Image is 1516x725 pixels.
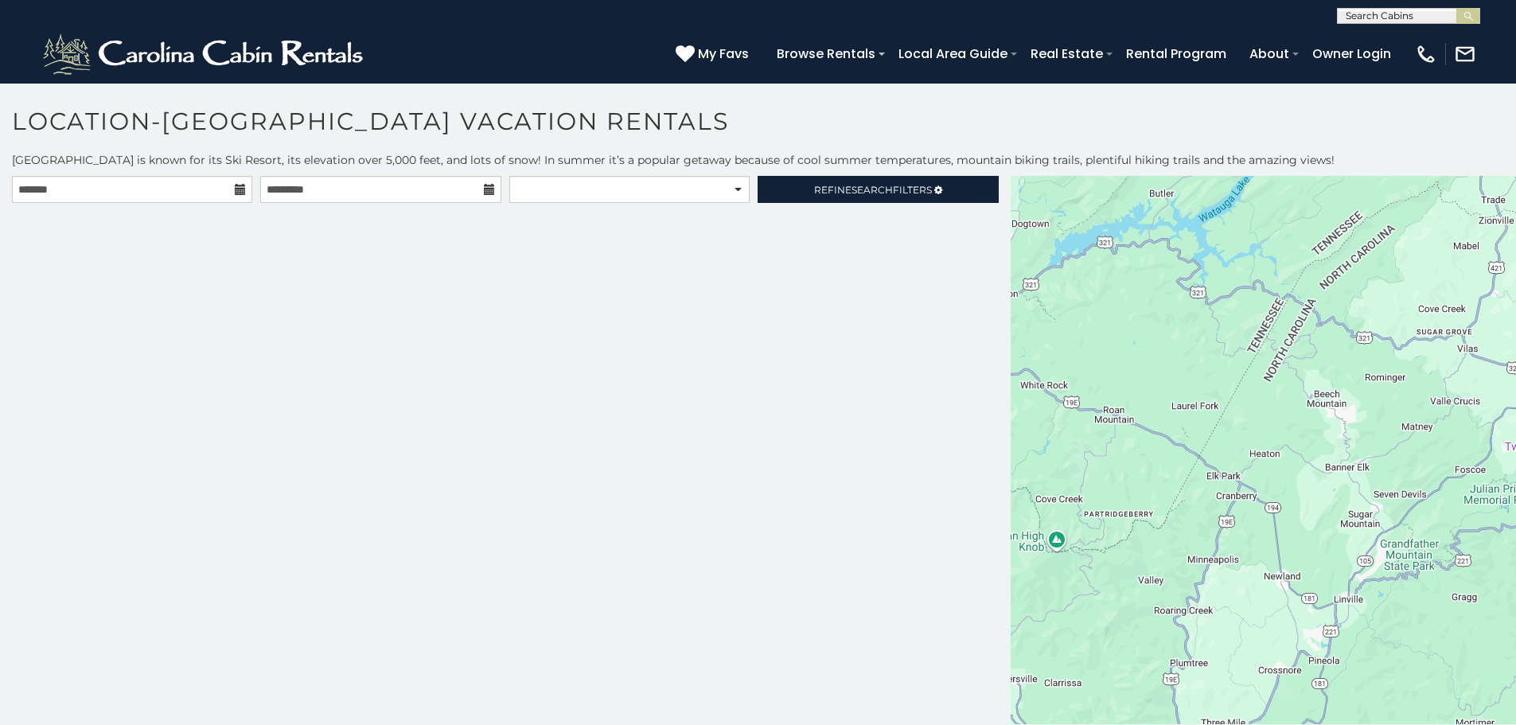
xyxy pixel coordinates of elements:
a: Rental Program [1118,40,1234,68]
a: RefineSearchFilters [758,176,998,203]
span: My Favs [698,44,749,64]
a: Real Estate [1023,40,1111,68]
img: mail-regular-white.png [1454,43,1476,65]
a: Owner Login [1304,40,1399,68]
img: phone-regular-white.png [1415,43,1437,65]
a: Local Area Guide [891,40,1015,68]
span: Refine Filters [814,184,932,196]
span: Search [852,184,893,196]
a: My Favs [676,44,753,64]
img: White-1-2.png [40,30,370,78]
a: Browse Rentals [769,40,883,68]
a: About [1241,40,1297,68]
